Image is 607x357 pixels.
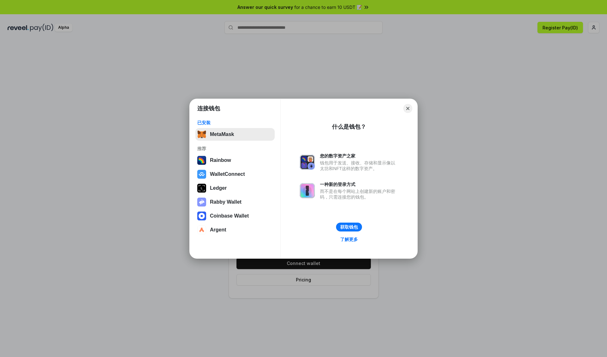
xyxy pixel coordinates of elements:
[332,123,366,131] div: 什么是钱包？
[197,130,206,139] img: svg+xml,%3Csvg%20fill%3D%22none%22%20height%3D%2233%22%20viewBox%3D%220%200%2035%2033%22%20width%...
[197,170,206,179] img: svg+xml,%3Csvg%20width%3D%2228%22%20height%3D%2228%22%20viewBox%3D%220%200%2028%2028%22%20fill%3D...
[300,155,315,170] img: svg+xml,%3Csvg%20xmlns%3D%22http%3A%2F%2Fwww.w3.org%2F2000%2Fsvg%22%20fill%3D%22none%22%20viewBox...
[197,225,206,234] img: svg+xml,%3Csvg%20width%3D%2228%22%20height%3D%2228%22%20viewBox%3D%220%200%2028%2028%22%20fill%3D...
[210,185,227,191] div: Ledger
[197,156,206,165] img: svg+xml,%3Csvg%20width%3D%22120%22%20height%3D%22120%22%20viewBox%3D%220%200%20120%20120%22%20fil...
[197,105,220,112] h1: 连接钱包
[210,213,249,219] div: Coinbase Wallet
[340,224,358,230] div: 获取钱包
[210,227,226,233] div: Argent
[320,153,398,159] div: 您的数字资产之家
[195,182,275,194] button: Ledger
[336,223,362,231] button: 获取钱包
[340,237,358,242] div: 了解更多
[195,210,275,222] button: Coinbase Wallet
[300,183,315,198] img: svg+xml,%3Csvg%20xmlns%3D%22http%3A%2F%2Fwww.w3.org%2F2000%2Fsvg%22%20fill%3D%22none%22%20viewBox...
[320,182,398,187] div: 一种新的登录方式
[197,146,273,151] div: 推荐
[210,199,242,205] div: Rabby Wallet
[210,171,245,177] div: WalletConnect
[195,128,275,141] button: MetaMask
[197,212,206,220] img: svg+xml,%3Csvg%20width%3D%2228%22%20height%3D%2228%22%20viewBox%3D%220%200%2028%2028%22%20fill%3D...
[210,157,231,163] div: Rainbow
[320,160,398,171] div: 钱包用于发送、接收、存储和显示像以太坊和NFT这样的数字资产。
[197,198,206,206] img: svg+xml,%3Csvg%20xmlns%3D%22http%3A%2F%2Fwww.w3.org%2F2000%2Fsvg%22%20fill%3D%22none%22%20viewBox...
[403,104,412,113] button: Close
[195,224,275,236] button: Argent
[197,120,273,126] div: 已安装
[336,235,362,243] a: 了解更多
[320,188,398,200] div: 而不是在每个网站上创建新的账户和密码，只需连接您的钱包。
[195,168,275,181] button: WalletConnect
[195,154,275,167] button: Rainbow
[210,132,234,137] div: MetaMask
[197,184,206,193] img: svg+xml,%3Csvg%20xmlns%3D%22http%3A%2F%2Fwww.w3.org%2F2000%2Fsvg%22%20width%3D%2228%22%20height%3...
[195,196,275,208] button: Rabby Wallet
